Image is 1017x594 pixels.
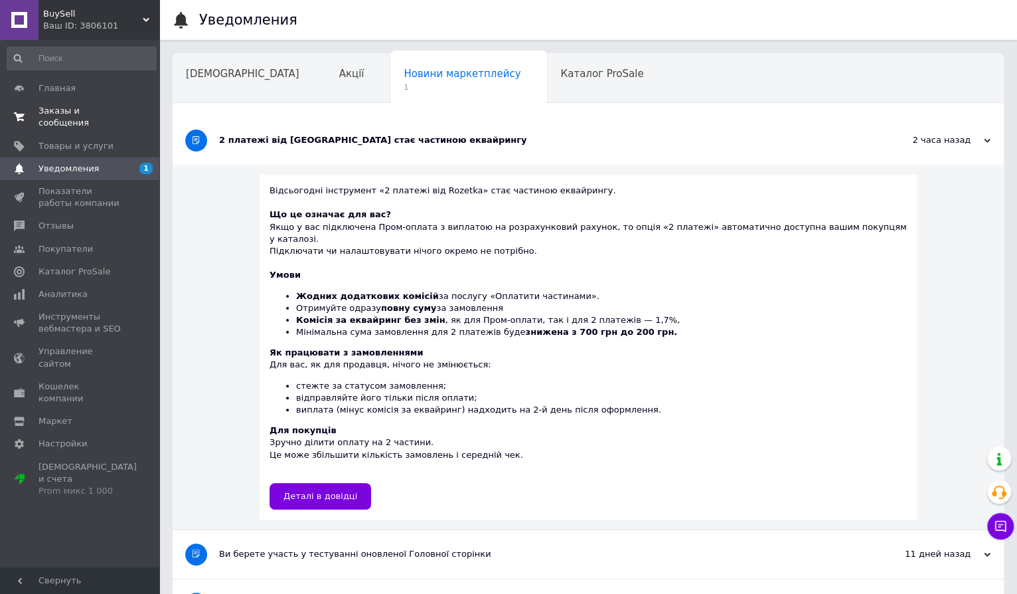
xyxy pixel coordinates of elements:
[858,134,990,146] div: 2 часа назад
[39,438,87,450] span: Настройки
[560,68,643,80] span: Каталог ProSale
[858,548,990,560] div: 11 дней назад
[219,548,858,560] div: Ви берете участь у тестуванні оновленої Головної сторінки
[296,380,907,392] li: стежте за статусом замовлення;
[270,483,371,510] a: Деталі в довідці
[270,209,907,257] div: Якщо у вас підключена Пром-оплата з виплатою на розрахунковий рахунок, то опція «2 платежі» автом...
[39,415,72,427] span: Маркет
[39,105,123,129] span: Заказы и сообщения
[296,392,907,404] li: відправляйте його тільки після оплати;
[7,47,157,70] input: Поиск
[39,243,93,255] span: Покупатели
[39,288,88,300] span: Аналитика
[381,303,436,313] b: повну суму
[43,8,143,20] span: BuySell
[296,404,907,416] li: виплата (мінус комісія за еквайринг) надходить на 2-й день після оформлення.
[525,327,677,337] b: знижена з 700 грн до 200 грн.
[296,290,907,302] li: за послугу «Оплатити частинами».
[296,315,445,325] b: Комісія за еквайринг без змін
[283,491,357,501] span: Деталі в довідці
[39,311,123,335] span: Инструменты вебмастера и SEO
[39,485,137,497] div: Prom микс 1 000
[296,291,439,301] b: Жодних додаткових комісій
[270,270,301,280] b: Умови
[186,68,299,80] span: [DEMOGRAPHIC_DATA]
[39,461,137,498] span: [DEMOGRAPHIC_DATA] и счета
[199,12,297,28] h1: Уведомления
[139,163,153,174] span: 1
[219,134,858,146] div: 2 платежі від [GEOGRAPHIC_DATA] стає частиною еквайрингу
[39,185,123,209] span: Показатели работы компании
[270,347,423,357] b: Як працювати з замовленнями
[404,68,520,80] span: Новини маркетплейсу
[296,302,907,314] li: Отримуйте одразу за замовлення
[270,347,907,416] div: Для вас, як для продавця, нічого не змінюється:
[270,425,907,473] div: Зручно ділити оплату на 2 частини. Це може збільшити кількість замовлень і середній чек.
[296,314,907,326] li: , як для Пром-оплати, так і для 2 платежів — 1,7%,
[39,346,123,369] span: Управление сайтом
[270,209,391,219] b: Що це означає для вас?
[270,185,907,209] div: Відсьогодні інструмент «2 платежі від Rozetka» стає частиною еквайрингу.
[339,68,364,80] span: Акції
[296,326,907,338] li: Мінімальна сума замовлення для 2 платежів буде
[39,140,114,152] span: Товары и услуги
[39,163,99,175] span: Уведомления
[404,82,520,92] span: 1
[270,425,336,435] b: Для покупців
[43,20,159,32] div: Ваш ID: 3806101
[39,266,110,278] span: Каталог ProSale
[39,220,74,232] span: Отзывы
[39,82,76,94] span: Главная
[987,513,1014,540] button: Чат с покупателем
[39,381,123,405] span: Кошелек компании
